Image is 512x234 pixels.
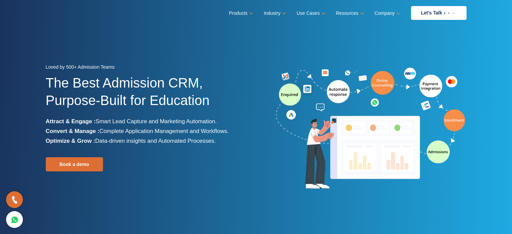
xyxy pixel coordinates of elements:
a: Use Cases [297,8,324,18]
a: Company [375,8,399,18]
span: Complete Application Management and Workflows. [99,128,229,134]
a: Industry [264,8,285,18]
a: Resources [336,8,363,18]
b: Convert & Manage : [46,128,100,134]
h1: The Best Admission CRM, Purpose-Built for Education [46,74,251,116]
span: Data-driven insights and Automated Processes. [95,138,216,144]
b: Attract & Engage : [46,118,96,125]
a: Book a demo [46,157,103,171]
a: Products [229,8,252,18]
b: Optimize & Grow : [46,138,95,144]
div: Loved by 500+ Admission Teams [46,62,251,74]
span: Smart Lead Capture and Marketing Automation. [96,118,217,125]
img: admission-software-home-page-header [275,66,467,192]
a: Let’s Talk [411,6,467,20]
